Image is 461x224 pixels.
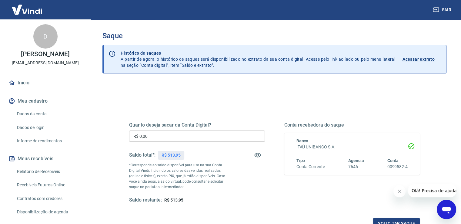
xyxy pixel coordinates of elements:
[129,162,231,190] p: *Corresponde ao saldo disponível para uso na sua Conta Digital Vindi. Incluindo os valores das ve...
[102,32,446,40] h3: Saque
[164,198,183,202] span: R$ 513,95
[296,138,309,143] span: Banco
[129,152,155,158] h5: Saldo total*:
[387,164,408,170] h6: 0099582-4
[4,4,51,9] span: Olá! Precisa de ajuda?
[33,24,58,49] div: D
[393,185,406,197] iframe: Fechar mensagem
[15,192,83,205] a: Contratos com credores
[15,135,83,147] a: Informe de rendimentos
[162,152,181,158] p: R$ 513,95
[129,197,162,203] h5: Saldo restante:
[121,50,395,68] p: A partir de agora, o histórico de saques será disponibilizado no extrato da sua conta digital. Ac...
[432,4,454,15] button: Sair
[284,122,420,128] h5: Conta recebedora do saque
[7,0,47,19] img: Vindi
[12,60,79,66] p: [EMAIL_ADDRESS][DOMAIN_NAME]
[7,76,83,90] a: Início
[296,144,408,150] h6: ITAÚ UNIBANCO S.A.
[15,206,83,218] a: Disponibilização de agenda
[348,164,364,170] h6: 7646
[15,121,83,134] a: Dados de login
[7,94,83,108] button: Meu cadastro
[296,158,305,163] span: Tipo
[129,122,265,128] h5: Quanto deseja sacar da Conta Digital?
[408,184,456,197] iframe: Mensagem da empresa
[348,158,364,163] span: Agência
[7,152,83,165] button: Meus recebíveis
[387,158,399,163] span: Conta
[403,56,435,62] p: Acessar extrato
[437,200,456,219] iframe: Botão para abrir a janela de mensagens
[296,164,325,170] h6: Conta Corrente
[21,51,69,57] p: [PERSON_NAME]
[15,179,83,191] a: Recebíveis Futuros Online
[15,165,83,178] a: Relatório de Recebíveis
[403,50,441,68] a: Acessar extrato
[15,108,83,120] a: Dados da conta
[121,50,395,56] p: Histórico de saques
